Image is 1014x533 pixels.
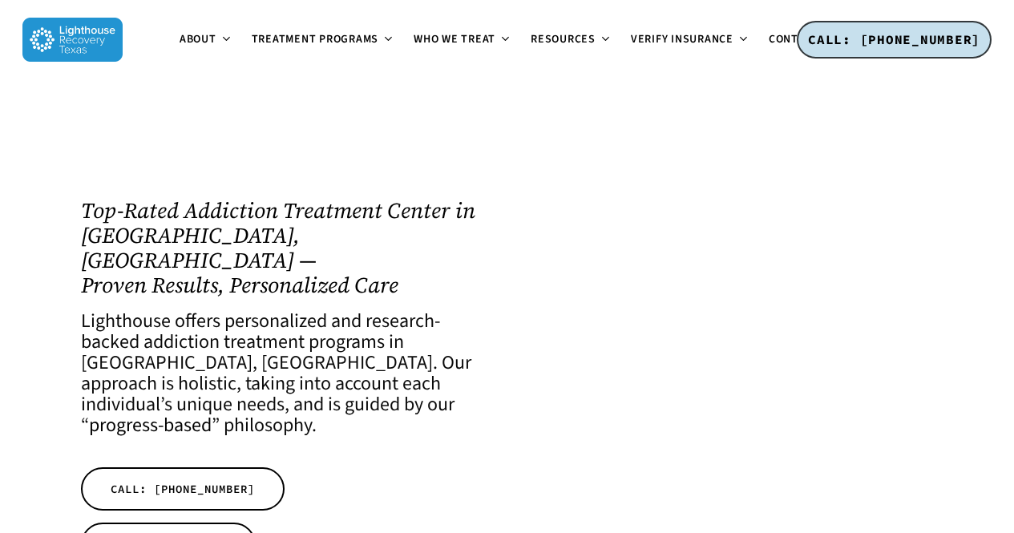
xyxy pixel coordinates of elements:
[81,199,490,297] h1: Top-Rated Addiction Treatment Center in [GEOGRAPHIC_DATA], [GEOGRAPHIC_DATA] — Proven Results, Pe...
[769,31,818,47] span: Contact
[111,481,255,497] span: CALL: [PHONE_NUMBER]
[631,31,733,47] span: Verify Insurance
[797,21,992,59] a: CALL: [PHONE_NUMBER]
[89,411,212,439] a: progress-based
[414,31,495,47] span: Who We Treat
[81,467,285,511] a: CALL: [PHONE_NUMBER]
[621,34,759,46] a: Verify Insurance
[180,31,216,47] span: About
[808,31,980,47] span: CALL: [PHONE_NUMBER]
[531,31,596,47] span: Resources
[242,34,405,46] a: Treatment Programs
[759,34,844,46] a: Contact
[252,31,379,47] span: Treatment Programs
[22,18,123,62] img: Lighthouse Recovery Texas
[521,34,621,46] a: Resources
[81,311,490,436] h4: Lighthouse offers personalized and research-backed addiction treatment programs in [GEOGRAPHIC_DA...
[170,34,242,46] a: About
[404,34,521,46] a: Who We Treat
